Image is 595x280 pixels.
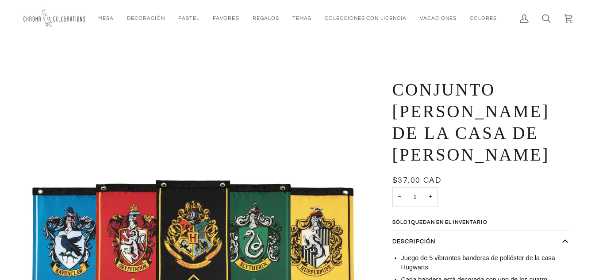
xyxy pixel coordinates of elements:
li: Juego de 5 vibrantes banderas de poliéster de la casa Hogwarts. [401,253,569,273]
input: Cantidad [392,187,438,207]
span: Decoración [127,15,165,22]
span: Sólo quedan en el inventario [392,220,490,225]
span: Regalos [253,15,279,22]
span: Colores [470,15,497,22]
span: Colecciones con licencia [325,15,407,22]
span: Mesa [98,15,114,22]
button: Disminuir cantidad [392,187,407,207]
span: Vacaciones [420,15,457,22]
span: $37.00 CAD [392,176,441,184]
button: Descripción [392,230,569,253]
span: Pastel [178,15,200,22]
span: Temas [292,15,311,22]
img: Chroma Celebrations [22,7,88,30]
button: Aumentar cantidad [423,187,438,207]
h1: Conjunto [PERSON_NAME] de la casa de [PERSON_NAME] [392,79,563,165]
span: favores [213,15,239,22]
span: 1 [408,220,411,225]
